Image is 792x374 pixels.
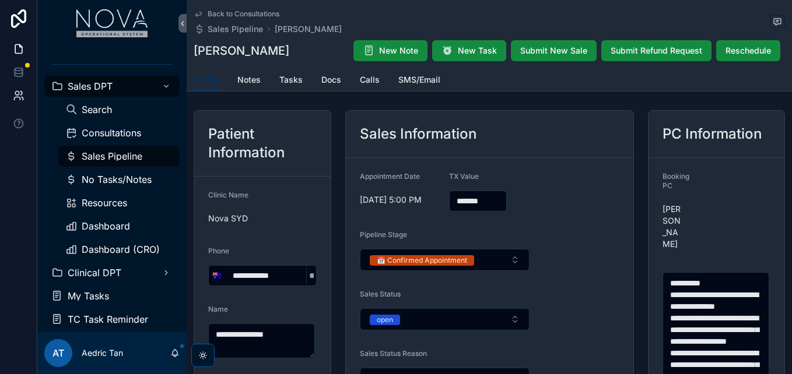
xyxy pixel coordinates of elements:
span: New Note [379,45,418,57]
a: Search [58,99,180,120]
span: Clinical DPT [68,268,121,277]
span: Calls [360,74,380,86]
a: Notes [237,69,261,93]
p: Aedric Tan [82,347,123,359]
div: scrollable content [37,47,187,332]
button: New Task [432,40,506,61]
span: Submit Refund Request [611,45,702,57]
span: Sales Status Reason [360,349,427,358]
span: Dashboard (CRO) [82,245,160,254]
a: Tasks [279,69,303,93]
span: Resources [82,198,127,207]
span: TC Task Reminder [68,315,148,324]
a: Resources [58,192,180,213]
h1: [PERSON_NAME] [194,43,289,59]
span: Pipeline Stage [360,230,407,239]
a: Sales DPT [44,76,180,97]
span: 🇦🇺 [212,270,222,281]
span: Submit New Sale [520,45,587,57]
span: Sales DPT [68,82,113,91]
a: Dashboard [58,216,180,237]
span: New Task [458,45,497,57]
span: [DATE] 5:00 PM [360,194,440,206]
span: Clinic Name [208,190,248,199]
span: Dashboard [82,221,130,231]
span: TX Value [449,172,479,181]
span: SMS/Email [398,74,440,86]
a: Sales Pipeline [58,146,180,167]
button: Submit New Sale [511,40,597,61]
button: Select Button [360,249,530,271]
a: Consultations [58,122,180,143]
button: Select Button [209,265,226,286]
span: Consultations [82,128,141,137]
div: 📅 Confirmed Appointment [377,255,467,266]
span: Notes [237,74,261,86]
span: Sales Pipeline [82,151,142,161]
a: Docs [321,69,341,93]
h2: Sales Information [360,125,476,143]
span: Phone [208,246,229,255]
h2: Patient Information [208,125,317,162]
a: No Tasks/Notes [58,169,180,190]
button: Reschedule [716,40,780,61]
span: Search [82,105,112,114]
a: Profile [194,69,219,91]
button: New Note [353,40,427,61]
span: Docs [321,74,341,86]
span: Name [208,305,228,313]
span: Appointment Date [360,172,420,181]
a: Clinical DPT [44,262,180,283]
span: Booking PC [663,172,689,190]
span: Nova SYD [208,213,317,224]
span: No Tasks/Notes [82,175,152,184]
a: Back to Consultations [194,9,279,19]
a: Calls [360,69,380,93]
a: My Tasks [44,285,180,306]
a: [PERSON_NAME] [275,23,342,35]
span: Profile [194,74,219,86]
span: Back to Consultations [208,9,279,19]
a: Dashboard (CRO) [58,239,180,260]
a: SMS/Email [398,69,440,93]
span: Sales Status [360,290,401,298]
button: Select Button [360,308,530,330]
a: Sales Pipeline [194,23,263,35]
img: App logo [76,9,148,37]
span: Reschedule [726,45,771,57]
span: Tasks [279,74,303,86]
span: My Tasks [68,291,109,301]
h2: PC Information [663,125,762,143]
div: open [377,315,393,325]
span: AT [52,346,64,360]
span: Sales Pipeline [208,23,263,35]
button: Submit Refund Request [601,40,712,61]
a: TC Task Reminder [44,309,180,330]
span: [PERSON_NAME] [663,203,682,250]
